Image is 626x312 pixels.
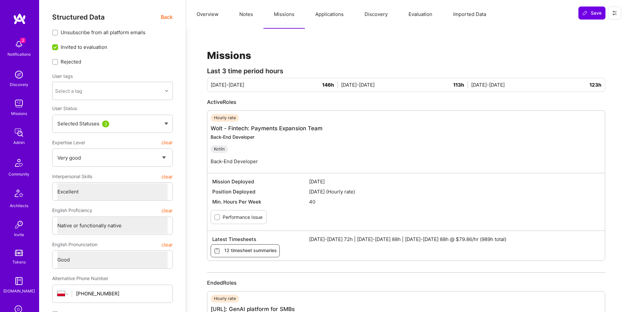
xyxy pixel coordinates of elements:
[55,88,82,94] div: Select a tag
[61,29,145,36] span: Unsubscribe from all platform emails
[52,276,108,281] span: Alternative Phone Number
[578,7,605,20] button: Save
[161,205,173,216] button: clear
[211,158,322,165] p: Back-End Developer
[582,10,602,16] span: Save
[52,137,85,149] span: Expertise Level
[211,134,322,140] div: Back-End Developer
[11,110,27,117] div: Missions
[211,145,228,153] div: Kotlin
[165,89,168,92] i: icon Chevron
[309,178,600,185] span: [DATE]
[12,259,26,265] div: Tokens
[207,98,605,106] div: Active Roles
[211,295,239,303] div: Hourly rate
[453,81,468,88] span: 113h
[309,198,600,205] span: 40
[341,81,471,88] div: [DATE]-[DATE]
[12,126,25,139] img: admin teamwork
[207,279,605,286] div: Ended Roles
[212,188,309,195] span: Position Deployed
[212,236,309,243] span: Latest Timesheets
[20,38,25,43] span: 2
[211,81,341,88] div: [DATE]-[DATE]
[12,68,25,81] img: discovery
[14,231,24,238] div: Invite
[212,198,309,205] span: Min. Hours Per Week
[52,106,77,111] span: User Status
[309,236,600,243] span: [DATE]-[DATE] 72h | [DATE]-[DATE] 88h | [DATE]-[DATE] 88h @ $79.86/hr (989h total)
[11,187,27,202] img: Architects
[161,137,173,149] button: clear
[471,81,602,88] div: [DATE]-[DATE]
[102,121,109,127] div: 3
[52,205,92,216] span: English Proficiency
[61,58,81,65] span: Rejected
[161,239,173,250] button: clear
[12,38,25,51] img: bell
[52,239,97,250] span: English Pronunciation
[12,275,25,288] img: guide book
[12,97,25,110] img: teamwork
[161,171,173,182] button: clear
[15,250,23,256] img: tokens
[212,178,309,185] span: Mission Deployed
[207,68,605,75] div: Last 3 time period hours
[57,121,99,127] span: Selected Statuses
[161,13,173,21] span: Back
[7,51,31,58] div: Notifications
[10,81,28,88] div: Discovery
[52,73,73,79] label: User tags
[207,50,605,61] h1: Missions
[76,285,168,302] input: +1 (000) 000-0000
[12,218,25,231] img: Invite
[52,13,105,21] span: Structured Data
[309,188,600,195] span: [DATE] (Hourly rate)
[322,81,338,88] span: 146h
[61,44,107,50] span: Invited to evaluation
[211,244,280,257] button: 12 timesheet summaries
[214,248,220,254] i: icon Timesheets
[8,171,29,177] div: Community
[164,122,168,125] img: caret
[13,139,25,146] div: Admin
[589,81,602,88] span: 123h
[3,288,35,294] div: [DOMAIN_NAME]
[214,247,277,254] span: 12 timesheet summaries
[211,125,322,132] a: Wolt - Fintech: Payments Expansion Team
[11,155,27,171] img: Community
[223,214,262,220] label: Performance Issue
[52,171,92,182] span: Interpersonal Skills
[10,202,28,209] div: Architects
[13,13,26,25] img: logo
[211,114,239,122] div: Hourly rate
